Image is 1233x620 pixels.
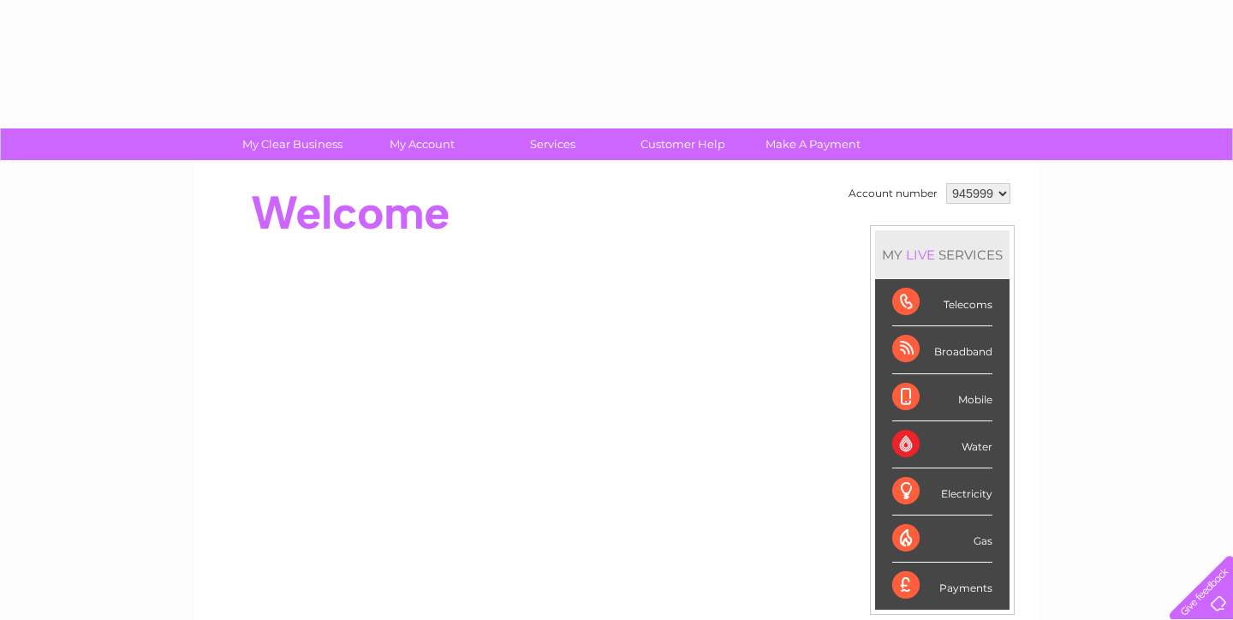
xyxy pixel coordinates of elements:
td: Account number [844,179,942,208]
a: My Clear Business [222,128,363,160]
div: Mobile [892,374,992,421]
a: Make A Payment [742,128,884,160]
a: My Account [352,128,493,160]
a: Services [482,128,623,160]
div: Payments [892,563,992,609]
div: LIVE [902,247,938,263]
div: Telecoms [892,279,992,326]
a: Customer Help [612,128,753,160]
div: MY SERVICES [875,230,1010,279]
div: Electricity [892,468,992,516]
div: Water [892,421,992,468]
div: Gas [892,516,992,563]
div: Broadband [892,326,992,373]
